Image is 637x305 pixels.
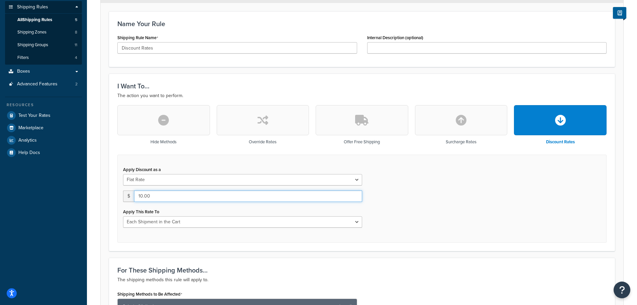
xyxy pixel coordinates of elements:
span: Help Docs [18,150,40,156]
span: Analytics [18,138,37,143]
a: Marketplace [5,122,82,134]
label: Apply This Rate To [123,209,159,214]
h3: Override Rates [249,140,277,144]
span: 5 [75,17,77,23]
span: 11 [75,42,77,48]
a: Filters4 [5,52,82,64]
a: Shipping Groups11 [5,39,82,51]
a: Boxes [5,65,82,78]
span: Shipping Rules [17,4,48,10]
li: Shipping Zones [5,26,82,39]
span: 2 [75,81,78,87]
button: Show Help Docs [613,7,626,19]
h3: Surcharge Rates [446,140,476,144]
li: Advanced Features [5,78,82,90]
p: The shipping methods this rule will apply to. [117,276,607,284]
h3: Discount Rates [546,140,575,144]
div: Resources [5,102,82,108]
span: All Shipping Rules [17,17,52,23]
h3: Offer Free Shipping [344,140,380,144]
span: Boxes [17,69,30,74]
a: Analytics [5,134,82,146]
a: Advanced Features2 [5,78,82,90]
a: Help Docs [5,147,82,159]
a: Test Your Rates [5,109,82,122]
span: 4 [75,55,77,61]
p: The action you want to perform. [117,92,607,100]
label: Shipping Methods to Be Affected [117,292,182,297]
button: Open Resource Center [614,282,630,298]
a: Shipping Zones8 [5,26,82,39]
label: Apply Discount as a [123,167,161,172]
label: Shipping Rule Name [117,35,158,41]
span: Filters [17,55,29,61]
a: AllShipping Rules5 [5,14,82,26]
span: $ [123,190,134,202]
li: Shipping Groups [5,39,82,51]
span: Advanced Features [17,81,58,87]
h3: For These Shipping Methods... [117,266,607,274]
h3: Hide Methods [150,140,177,144]
span: Shipping Groups [17,42,48,48]
span: 8 [75,29,77,35]
a: Shipping Rules [5,1,82,13]
li: Shipping Rules [5,1,82,65]
span: Test Your Rates [18,113,50,119]
label: Internal Description (optional) [367,35,423,40]
span: Shipping Zones [17,29,46,35]
h3: Name Your Rule [117,20,607,27]
h3: I Want To... [117,82,607,90]
span: Marketplace [18,125,43,131]
li: Filters [5,52,82,64]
